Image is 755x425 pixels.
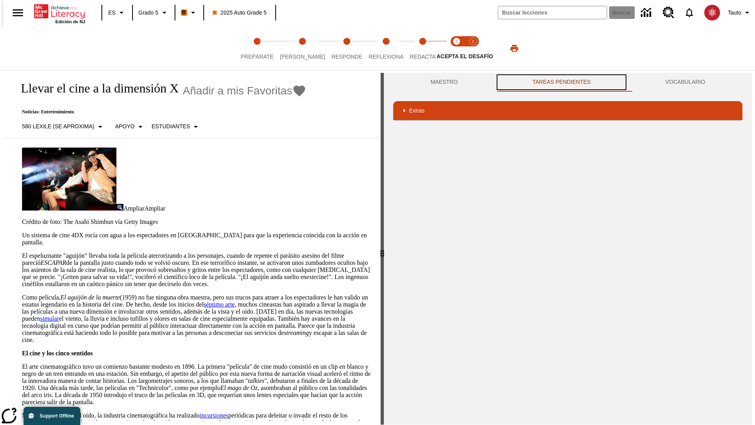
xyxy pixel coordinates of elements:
[502,41,527,55] button: Imprimir
[455,39,457,43] text: 1
[213,9,267,17] span: 2025 Auto Grade 5
[725,6,755,20] button: Perfil/Configuración
[628,73,742,92] button: VOCABULARIO
[24,407,80,425] button: Support Offline
[704,5,720,20] img: avatar image
[61,294,120,301] em: El aguijón de la muerte
[55,19,85,24] span: Edición de NJ
[115,122,135,131] p: Apoyo
[13,109,306,115] p: Noticias: Entretenimiento
[658,2,679,23] a: Centro de recursos, Se abrirá en una pestaña nueva.
[234,27,280,70] button: Prepárate step 1 of 5
[472,39,474,43] text: 2
[182,7,186,17] span: B
[636,2,658,24] a: Centro de información
[462,27,484,70] button: Acepta el desafío contesta step 2 of 2
[22,363,371,406] p: El arte cinematográfico tuvo un comienzo bastante modesto en 1896. La primera "película" de cine ...
[403,27,442,70] button: Redacta step 5 of 5
[679,2,700,23] a: Notificaciones
[498,6,607,19] input: Buscar campo
[325,27,369,70] button: Responde step 3 of 5
[22,232,371,246] p: Un sistema de cine 4DX rocía con agua a los espectadores en [GEOGRAPHIC_DATA] para que la experie...
[284,329,309,336] em: streaming
[200,412,228,419] a: incursiones
[248,377,265,384] em: talkies
[393,101,742,120] div: Extras
[22,252,371,288] p: El espeluznante "aguijón" llevaba toda la película aterrorizando a los personajes, cuando de repe...
[135,6,172,20] button: Grado: Grado 5, Elige un grado
[241,54,274,60] span: Prepárate
[410,54,436,60] span: Redacta
[123,205,144,212] span: Ampliar
[700,2,725,23] button: Escoja un nuevo avatar
[178,6,201,20] button: Boost El color de la clase es anaranjado. Cambiar el color de la clase.
[445,27,468,70] button: Acepta el desafío lee step 1 of 2
[22,218,371,225] p: Crédito de foto: The Asahi Shimbun vía Getty Images
[362,27,410,70] button: Reflexiona step 4 of 5
[274,27,331,70] button: Lee step 2 of 5
[112,120,149,134] button: Tipo de apoyo, Apoyo
[381,73,384,425] div: Pulsa la tecla de intro o la barra espaciadora y luego presiona las flechas de derecha e izquierd...
[105,6,130,20] button: Lenguaje: ES, Selecciona un idioma
[22,294,371,344] p: Como película, (1959) no fue ninguna obra maestra, pero sus trucos para atraer a los espectadores...
[40,413,74,419] span: Support Offline
[393,73,742,92] div: Instructional Panel Tabs
[22,148,116,211] img: El panel situado frente a los asientos rocía con agua nebulizada al feliz público en un cine equi...
[436,53,493,59] span: ACEPTA EL DESAFÍO
[13,81,179,96] h1: Llevar el cine a la dimensión X
[495,73,628,92] button: TAREAS PENDIENTES
[116,204,123,211] img: Ampliar
[220,384,258,391] em: El mago de Oz
[280,54,325,60] span: [PERSON_NAME]
[19,120,108,134] button: Seleccione Lexile, 580 Lexile (Se aproxima)
[183,85,293,97] span: Añadir a mis Favoritas
[22,350,93,357] strong: El cine y los cinco sentidos
[306,273,316,280] em: este
[151,122,190,131] p: Estudiantes
[148,120,204,134] button: Seleccionar estudiante
[6,1,29,24] button: Abrir el menú lateral
[368,54,403,60] span: Reflexiona
[34,3,85,24] div: Portada
[138,9,158,17] span: Grado 5
[393,73,495,92] button: Maestro
[331,54,363,60] span: Responde
[204,301,235,308] a: séptimo arte
[409,107,425,115] p: Extras
[40,315,59,322] a: simular
[22,122,94,131] p: 580 Lexile (Se aproxima)
[728,9,741,17] span: Tauto
[108,9,116,17] span: ES
[144,205,165,212] span: Ampliar
[3,73,381,421] div: reading
[183,84,307,98] button: Añadir a mis Favoritas - Llevar el cine a la dimensión X
[384,73,752,425] div: activity
[41,259,66,266] em: ESCAPAR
